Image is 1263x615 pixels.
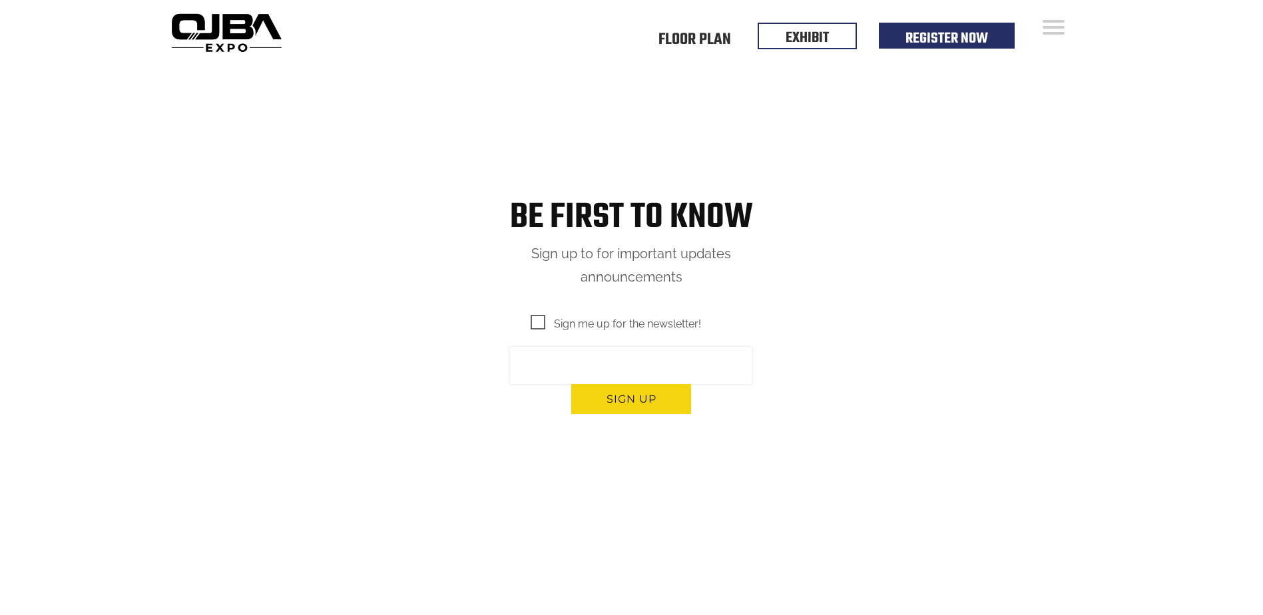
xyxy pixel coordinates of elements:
h1: Be first to know [480,197,782,239]
p: Sign up to for important updates announcements [480,242,782,289]
button: Sign up [571,384,691,414]
span: Sign me up for the newsletter! [531,315,701,332]
a: EXHIBIT [786,27,829,49]
a: Register Now [905,27,988,50]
